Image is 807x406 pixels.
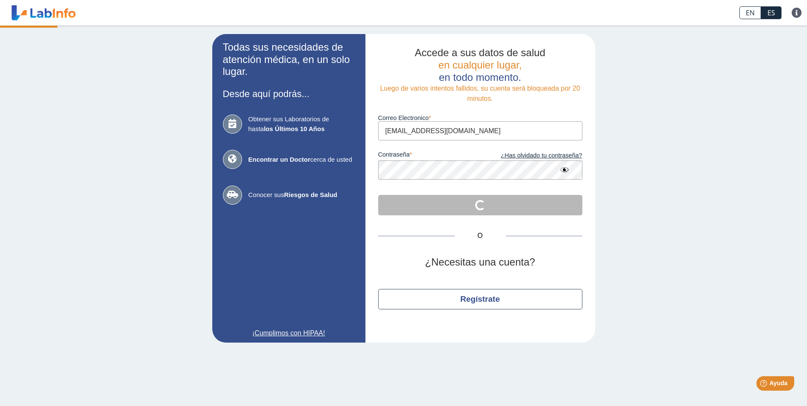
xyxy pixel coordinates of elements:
[380,85,580,102] span: Luego de varios intentos fallidos, su cuenta será bloqueada por 20 minutos.
[223,89,355,99] h3: Desde aquí podrás...
[439,71,521,83] span: en todo momento.
[378,151,480,160] label: contraseña
[248,156,311,163] b: Encontrar un Doctor
[731,373,798,397] iframe: Help widget launcher
[284,191,337,198] b: Riesgos de Salud
[248,114,355,134] span: Obtener sus Laboratorios de hasta
[455,231,506,241] span: O
[415,47,545,58] span: Accede a sus datos de salud
[248,155,355,165] span: cerca de usted
[761,6,781,19] a: ES
[248,190,355,200] span: Conocer sus
[223,41,355,78] h2: Todas sus necesidades de atención médica, en un solo lugar.
[378,114,582,121] label: Correo Electronico
[264,125,325,132] b: los Últimos 10 Años
[223,328,355,338] a: ¡Cumplimos con HIPAA!
[438,59,522,71] span: en cualquier lugar,
[480,151,582,160] a: ¿Has olvidado tu contraseña?
[739,6,761,19] a: EN
[378,289,582,309] button: Regístrate
[378,256,582,269] h2: ¿Necesitas una cuenta?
